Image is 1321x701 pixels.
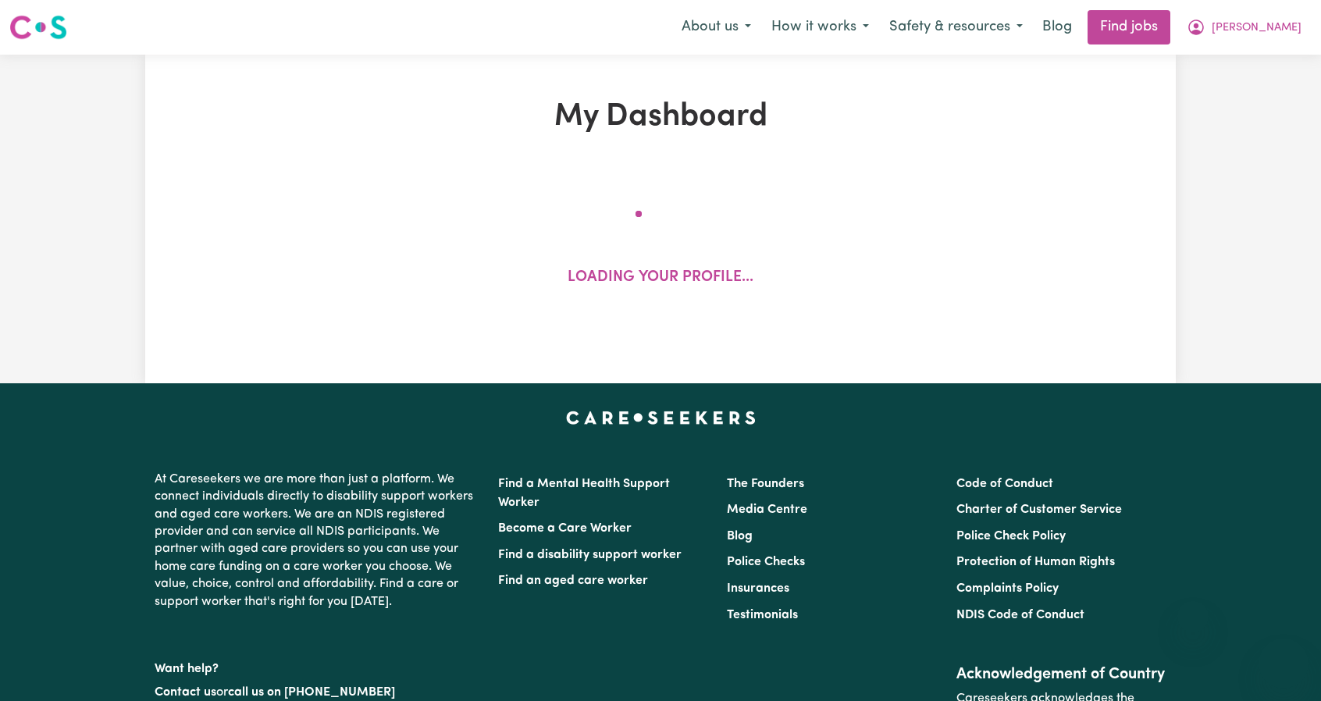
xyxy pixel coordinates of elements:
[498,549,682,561] a: Find a disability support worker
[956,582,1059,595] a: Complaints Policy
[1259,639,1309,689] iframe: Button to launch messaging window
[761,11,879,44] button: How it works
[956,478,1053,490] a: Code of Conduct
[1177,11,1312,44] button: My Account
[1088,10,1170,44] a: Find jobs
[727,609,798,621] a: Testimonials
[956,530,1066,543] a: Police Check Policy
[155,464,479,617] p: At Careseekers we are more than just a platform. We connect individuals directly to disability su...
[671,11,761,44] button: About us
[9,9,67,45] a: Careseekers logo
[1033,10,1081,44] a: Blog
[727,504,807,516] a: Media Centre
[155,654,479,678] p: Want help?
[9,13,67,41] img: Careseekers logo
[879,11,1033,44] button: Safety & resources
[1177,601,1209,632] iframe: Close message
[956,609,1084,621] a: NDIS Code of Conduct
[956,504,1122,516] a: Charter of Customer Service
[498,575,648,587] a: Find an aged care worker
[566,411,756,424] a: Careseekers home page
[956,665,1166,684] h2: Acknowledgement of Country
[568,267,753,290] p: Loading your profile...
[727,582,789,595] a: Insurances
[1212,20,1301,37] span: [PERSON_NAME]
[228,686,395,699] a: call us on [PHONE_NUMBER]
[155,686,216,699] a: Contact us
[498,478,670,509] a: Find a Mental Health Support Worker
[727,478,804,490] a: The Founders
[326,98,995,136] h1: My Dashboard
[727,556,805,568] a: Police Checks
[727,530,753,543] a: Blog
[498,522,632,535] a: Become a Care Worker
[956,556,1115,568] a: Protection of Human Rights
